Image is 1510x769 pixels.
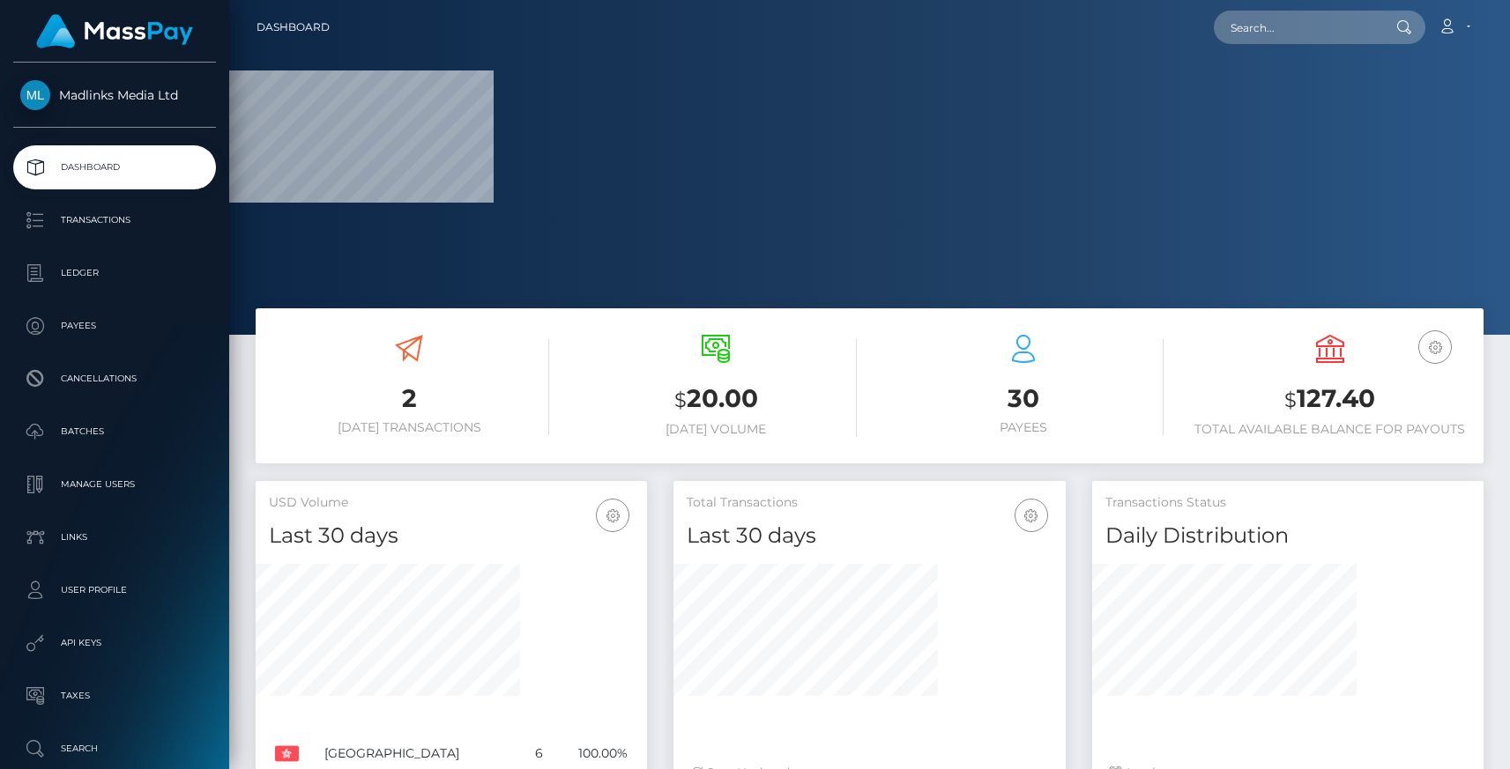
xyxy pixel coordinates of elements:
[257,9,330,46] a: Dashboard
[13,87,216,103] span: Madlinks Media Ltd
[13,568,216,612] a: User Profile
[13,145,216,189] a: Dashboard
[13,410,216,454] a: Batches
[20,260,209,286] p: Ledger
[13,198,216,242] a: Transactions
[269,494,634,512] h5: USD Volume
[1190,422,1470,437] h6: Total Available Balance for Payouts
[20,524,209,551] p: Links
[20,154,209,181] p: Dashboard
[36,14,193,48] img: MassPay Logo
[13,515,216,559] a: Links
[269,420,549,435] h6: [DATE] Transactions
[1284,388,1297,412] small: $
[883,420,1164,435] h6: Payees
[269,381,549,416] h3: 2
[1214,11,1380,44] input: Search...
[13,621,216,665] a: API Keys
[20,80,50,110] img: Madlinks Media Ltd
[687,494,1052,512] h5: Total Transactions
[20,736,209,762] p: Search
[13,304,216,348] a: Payees
[674,388,687,412] small: $
[883,381,1164,416] h3: 30
[687,521,1052,551] h4: Last 30 days
[20,683,209,709] p: Taxes
[13,251,216,295] a: Ledger
[1190,381,1470,418] h3: 127.40
[20,630,209,656] p: API Keys
[576,381,856,418] h3: 20.00
[13,462,216,507] a: Manage Users
[13,357,216,401] a: Cancellations
[20,418,209,445] p: Batches
[1105,521,1470,551] h4: Daily Distribution
[20,577,209,603] p: User Profile
[20,313,209,339] p: Payees
[20,471,209,498] p: Manage Users
[576,422,856,437] h6: [DATE] Volume
[1105,494,1470,512] h5: Transactions Status
[269,521,634,551] h4: Last 30 days
[13,674,216,718] a: Taxes
[20,366,209,392] p: Cancellations
[275,742,299,765] img: HK.png
[20,207,209,233] p: Transactions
